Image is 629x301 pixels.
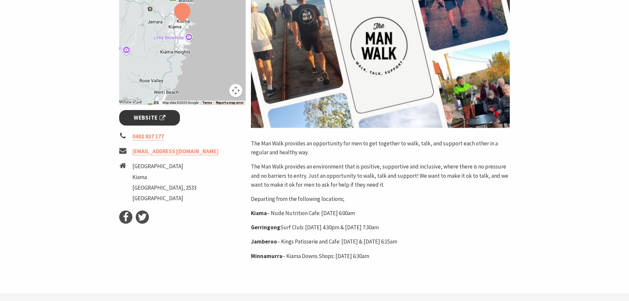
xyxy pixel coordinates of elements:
[162,101,198,104] span: Map data ©2025 Google
[132,173,196,182] li: Kiama
[251,195,510,204] p: Departing from the following locations;
[251,162,510,189] p: The Man Walk provides an environment that is positive, supportive and inclusive, where there is n...
[132,162,196,171] li: [GEOGRAPHIC_DATA]
[251,238,277,245] strong: Jamberoo
[251,209,510,218] p: – Nude Nutrition Cafe: [DATE] 6:00am
[119,110,180,126] a: Website
[251,252,510,261] p: – Kiama Downs Shops: [DATE] 6:30am
[132,148,219,155] a: [EMAIL_ADDRESS][DOMAIN_NAME]
[132,133,164,140] a: 0402 837 177
[154,100,158,105] button: Keyboard shortcuts
[132,194,196,203] li: [GEOGRAPHIC_DATA]
[132,183,196,192] li: [GEOGRAPHIC_DATA], 2533
[251,139,510,157] p: The Man Walk provides an opportunity for men to get together to walk, talk, and support each othe...
[251,209,267,217] strong: Kiama
[251,237,510,246] p: – Kings Patisserie and Cafe: [DATE] & [DATE] 6:15am
[202,101,212,105] a: Terms
[251,224,280,231] strong: Gerringong
[121,96,143,105] a: Click to see this area on Google Maps
[251,223,510,232] p: Surf Club: [DATE] 4:30pm & [DATE] 7:30am
[216,101,244,105] a: Report a map error
[134,113,165,122] span: Website
[229,84,242,97] button: Map camera controls
[251,252,282,260] strong: Minnamurra
[121,96,143,105] img: Google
